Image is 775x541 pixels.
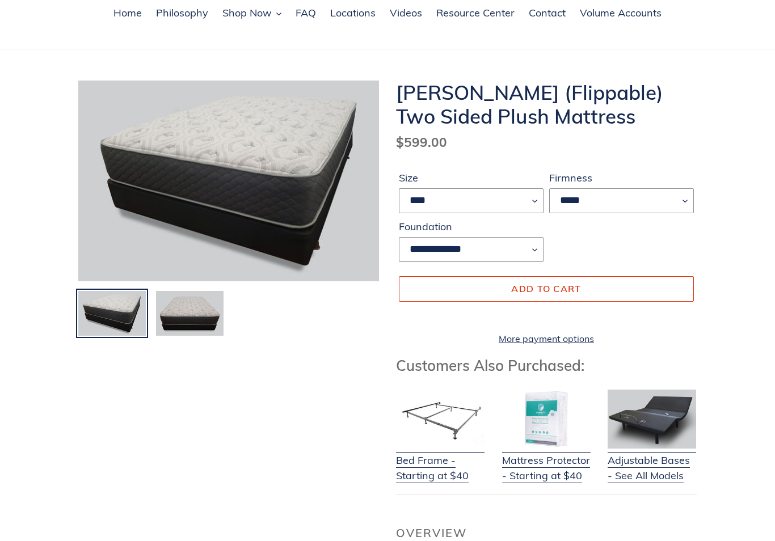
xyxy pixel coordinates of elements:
[150,6,214,23] a: Philosophy
[502,439,591,484] a: Mattress Protector - Starting at $40
[511,284,581,295] span: Add to cart
[608,439,696,484] a: Adjustable Bases - See All Models
[580,7,662,20] span: Volume Accounts
[290,6,322,23] a: FAQ
[155,290,225,338] img: Load image into Gallery viewer, Del Ray (Flippable) Two Sided Plush Mattress
[396,134,447,151] span: $599.00
[77,290,147,338] img: Load image into Gallery viewer, Del Ray (Flippable) Two Sided Plush Mattress
[296,7,316,20] span: FAQ
[574,6,667,23] a: Volume Accounts
[396,439,485,484] a: Bed Frame - Starting at $40
[436,7,515,20] span: Resource Center
[523,6,571,23] a: Contact
[330,7,376,20] span: Locations
[399,171,544,186] label: Size
[396,357,697,375] h3: Customers Also Purchased:
[108,6,148,23] a: Home
[502,390,591,449] img: Mattress Protector
[399,219,544,235] label: Foundation
[396,527,697,540] h2: Overview
[396,390,485,449] img: Bed Frame
[529,7,566,20] span: Contact
[156,7,208,20] span: Philosophy
[325,6,381,23] a: Locations
[384,6,428,23] a: Videos
[608,390,696,449] img: Adjustable Base
[431,6,520,23] a: Resource Center
[549,171,694,186] label: Firmness
[390,7,422,20] span: Videos
[399,277,694,302] button: Add to cart
[113,7,142,20] span: Home
[217,6,287,23] button: Shop Now
[222,7,272,20] span: Shop Now
[396,81,697,129] h1: [PERSON_NAME] (Flippable) Two Sided Plush Mattress
[399,332,694,346] a: More payment options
